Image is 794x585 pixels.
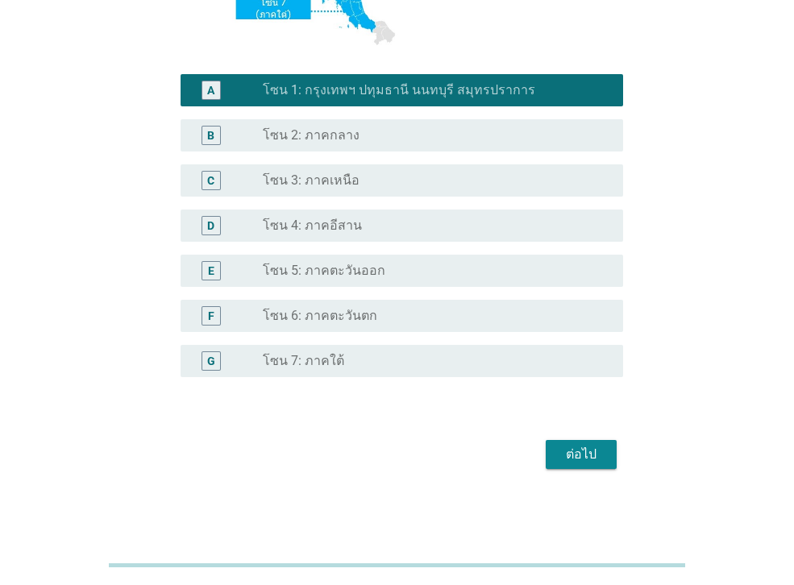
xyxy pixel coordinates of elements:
[208,308,214,325] div: F
[207,172,214,189] div: C
[546,440,617,469] button: ต่อไป
[263,172,360,189] label: โซน 3: ภาคเหนือ
[559,445,604,464] div: ต่อไป
[263,353,344,369] label: โซน 7: ภาคใต้
[207,82,214,99] div: A
[263,82,535,98] label: โซน 1: กรุงเทพฯ ปทุมธานี นนทบุรี สมุทรปราการ
[208,263,214,280] div: E
[263,127,360,143] label: โซน 2: ภาคกลาง
[263,308,377,324] label: โซน 6: ภาคตะวันตก
[207,127,214,144] div: B
[207,218,214,234] div: D
[263,263,385,279] label: โซน 5: ภาคตะวันออก
[207,353,215,370] div: G
[263,218,362,234] label: โซน 4: ภาคอีสาน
